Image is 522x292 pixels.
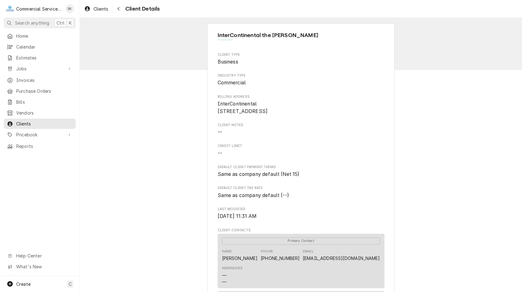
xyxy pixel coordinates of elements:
[16,131,63,138] span: Pricebook
[303,249,380,261] div: Email
[82,4,111,14] a: Clients
[4,17,76,28] button: Search anythingCtrlK
[123,5,160,13] span: Client Details
[218,165,384,170] span: Default Client Payment Terms
[218,52,384,57] span: Client Type
[4,64,76,74] a: Go to Jobs
[218,59,238,65] span: Business
[16,263,72,270] span: What's New
[218,234,384,288] div: Contact
[218,207,384,212] span: Last Modified
[69,20,72,26] span: K
[218,228,384,233] span: Client Contacts
[218,101,268,114] span: InterContinental [STREET_ADDRESS]
[65,4,74,13] div: Brian Key's Avatar
[218,129,222,135] span: --
[4,119,76,129] a: Clients
[222,237,380,244] div: Primary
[16,65,63,72] span: Jobs
[4,97,76,107] a: Bills
[218,192,384,199] span: Default Client Tax Rate
[16,99,73,105] span: Bills
[16,252,72,259] span: Help Center
[16,6,62,12] div: Commercial Service Co.
[4,53,76,63] a: Estimates
[65,4,74,13] div: BK
[218,73,384,87] div: Industry Type
[222,272,226,279] div: —
[16,33,73,39] span: Home
[4,251,76,261] a: Go to Help Center
[16,143,73,149] span: Reports
[218,94,384,115] div: Billing Address
[222,266,243,271] div: Reminders
[4,75,76,85] a: Invoices
[218,31,384,45] div: Client Information
[4,31,76,41] a: Home
[218,150,384,157] span: Credit Limit
[218,58,384,66] span: Client Type
[4,261,76,272] a: Go to What's New
[218,165,384,178] div: Default Client Payment Terms
[218,52,384,66] div: Client Type
[222,238,380,245] span: Primary Contact
[16,54,73,61] span: Estimates
[218,207,384,220] div: Last Modified
[16,281,31,287] span: Create
[15,20,49,26] span: Search anything
[16,110,73,116] span: Vendors
[218,144,384,148] span: Credit Limit
[4,108,76,118] a: Vendors
[303,249,314,254] div: Email
[222,249,232,254] div: Name
[218,31,384,40] span: Name
[218,213,257,219] span: [DATE] 11:31 AM
[218,171,384,178] span: Default Client Payment Terms
[218,123,384,136] div: Client Notes
[218,79,384,87] span: Industry Type
[218,192,289,198] span: Same as company default (--)
[4,141,76,151] a: Reports
[218,73,384,78] span: Industry Type
[218,94,384,99] span: Billing Address
[6,4,14,13] div: Commercial Service Co.'s Avatar
[16,120,73,127] span: Clients
[16,88,73,94] span: Purchase Orders
[218,171,300,177] span: Same as company default (Net 15)
[218,186,384,191] span: Default Client Tax Rate
[222,279,226,285] div: —
[218,80,246,86] span: Commercial
[94,6,108,12] span: Clients
[218,129,384,136] span: Client Notes
[218,186,384,199] div: Default Client Tax Rate
[6,4,14,13] div: C
[56,20,65,26] span: Ctrl
[218,123,384,128] span: Client Notes
[303,256,380,261] a: [EMAIL_ADDRESS][DOMAIN_NAME]
[261,256,300,261] a: [PHONE_NUMBER]
[261,249,273,254] div: Phone
[218,150,222,156] span: --
[16,77,73,83] span: Invoices
[218,100,384,115] span: Billing Address
[222,255,258,261] div: [PERSON_NAME]
[4,86,76,96] a: Purchase Orders
[261,249,300,261] div: Phone
[218,213,384,220] span: Last Modified
[222,266,243,285] div: Reminders
[222,249,258,261] div: Name
[4,130,76,140] a: Go to Pricebook
[114,4,123,14] button: Navigate back
[16,44,73,50] span: Calendar
[218,144,384,157] div: Credit Limit
[69,281,72,287] span: C
[4,42,76,52] a: Calendar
